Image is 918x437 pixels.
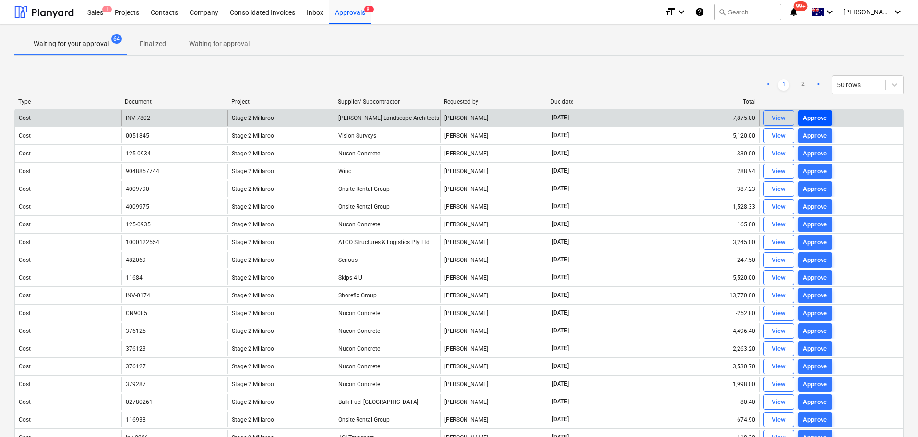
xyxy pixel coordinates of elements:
button: View [763,252,794,268]
span: [DATE] [551,398,570,406]
div: 7,875.00 [653,110,759,126]
div: 5,120.00 [653,128,759,143]
div: [PERSON_NAME] [440,252,547,268]
div: [PERSON_NAME] [440,217,547,232]
div: Cost [19,168,31,175]
div: [PERSON_NAME] [440,110,547,126]
button: View [763,377,794,392]
button: View [763,199,794,214]
button: Search [714,4,781,20]
div: Nucon Concrete [334,359,441,374]
div: Skips 4 U [334,270,441,285]
div: Approve [803,414,827,425]
div: View [772,379,786,390]
div: Cost [19,115,31,121]
button: Approve [798,323,832,339]
i: Knowledge base [695,6,704,18]
div: Approve [803,219,827,230]
div: 3,245.00 [653,235,759,250]
div: 674.90 [653,412,759,427]
button: View [763,146,794,161]
div: Vision Surveys [334,128,441,143]
span: 1 [102,6,112,12]
span: [DATE] [551,273,570,282]
div: INV-0174 [126,292,150,299]
button: View [763,323,794,339]
div: Nucon Concrete [334,146,441,161]
div: Cost [19,328,31,334]
span: Stage 2 Millaroo [232,239,274,246]
span: Stage 2 Millaroo [232,150,274,157]
div: View [772,290,786,301]
a: Next page [812,79,824,91]
button: Approve [798,235,832,250]
div: Approve [803,184,827,195]
div: 165.00 [653,217,759,232]
div: Cost [19,221,31,228]
div: [PERSON_NAME] [440,235,547,250]
button: Approve [798,181,832,197]
a: Previous page [763,79,774,91]
div: Winc [334,164,441,179]
div: [PERSON_NAME] [440,341,547,356]
button: View [763,341,794,356]
div: Cost [19,186,31,192]
div: [PERSON_NAME] [440,412,547,427]
div: View [772,343,786,354]
div: 376127 [126,363,146,370]
div: View [772,201,786,213]
button: Approve [798,306,832,321]
div: View [772,255,786,266]
div: View [772,326,786,337]
div: Cost [19,274,31,281]
div: Cost [19,416,31,423]
span: Stage 2 Millaroo [232,257,274,263]
span: [DATE] [551,415,570,424]
button: View [763,128,794,143]
button: Approve [798,341,832,356]
div: Project [231,98,330,105]
i: notifications [789,6,799,18]
div: Total [657,98,756,105]
button: Approve [798,288,832,303]
div: Chat Widget [870,391,918,437]
div: [PERSON_NAME] Landscape Architects [334,110,441,126]
div: Cost [19,150,31,157]
div: 5,520.00 [653,270,759,285]
div: Approve [803,343,827,354]
div: [PERSON_NAME] [440,306,547,321]
div: Document [125,98,224,105]
div: View [772,166,786,177]
div: 330.00 [653,146,759,161]
i: keyboard_arrow_down [676,6,687,18]
button: View [763,164,794,179]
span: [PERSON_NAME] [843,8,891,16]
span: [DATE] [551,309,570,317]
button: View [763,288,794,303]
button: Approve [798,110,832,126]
button: Approve [798,217,832,232]
button: View [763,235,794,250]
button: View [763,181,794,197]
div: 80.40 [653,394,759,410]
div: Requested by [444,98,543,105]
div: [PERSON_NAME] [440,359,547,374]
button: Approve [798,359,832,374]
div: [PERSON_NAME] [440,128,547,143]
div: 288.94 [653,164,759,179]
div: Approve [803,113,827,124]
div: 9048857744 [126,168,159,175]
div: Cost [19,292,31,299]
div: [PERSON_NAME] [440,394,547,410]
span: [DATE] [551,202,570,211]
div: Cost [19,132,31,139]
p: Waiting for approval [189,39,250,49]
div: Approve [803,237,827,248]
span: Stage 2 Millaroo [232,328,274,334]
div: 116938 [126,416,146,423]
div: Shorefix Group [334,288,441,303]
p: Waiting for your approval [34,39,109,49]
div: Approve [803,201,827,213]
span: Stage 2 Millaroo [232,132,274,139]
div: View [772,237,786,248]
